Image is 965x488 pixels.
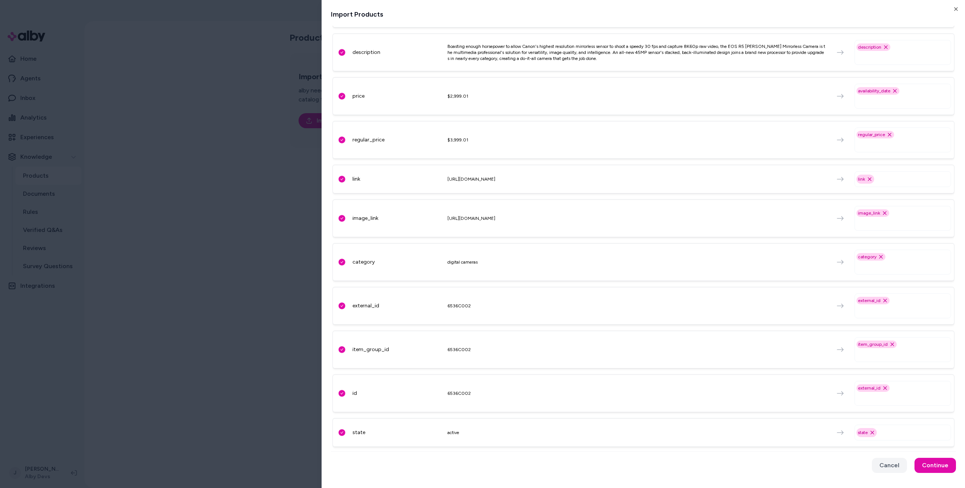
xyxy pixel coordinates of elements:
span: regular_price [858,132,885,138]
div: image_link [352,215,443,222]
div: $2,999.01 [447,93,826,99]
button: Remove state option [869,430,875,436]
span: description [858,44,881,50]
button: Cancel [872,458,907,473]
button: Continue [914,458,956,473]
div: link [352,175,443,183]
div: state [352,429,443,436]
span: external_id [858,298,881,304]
span: item_group_id [858,341,888,347]
h2: Import Products [331,9,956,20]
span: link [858,176,865,182]
button: Remove item_group_id option [889,341,895,347]
div: 6536C002 [447,390,826,396]
button: Remove link option [867,176,873,182]
div: category [352,258,443,266]
span: image_link [858,210,880,216]
div: Boasting enough horsepower to allow Canon's highest resolution mirrorless sensor to shoot a speed... [447,43,826,61]
span: category [858,254,876,260]
div: 6536C002 [447,303,826,309]
div: id [352,390,443,397]
span: availability_date [858,88,890,94]
button: Remove regular_price option [887,132,893,138]
button: Remove image_link option [882,210,888,216]
div: [URL][DOMAIN_NAME] [447,176,826,182]
div: description [352,49,443,56]
button: Remove external_id option [882,298,888,304]
span: external_id [858,385,881,391]
div: price [352,92,443,100]
button: Remove external_id option [882,385,888,391]
button: Remove availability_date option [892,88,898,94]
button: Remove category option [878,254,884,260]
div: digital cameras [447,259,826,265]
div: 6536C002 [447,347,826,353]
div: active [447,430,826,436]
div: [URL][DOMAIN_NAME] [447,215,826,221]
div: $3,999.01 [447,137,826,143]
button: Remove description option [883,44,889,50]
span: state [858,430,868,436]
div: regular_price [352,136,443,144]
div: item_group_id [352,346,443,353]
div: external_id [352,302,443,310]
